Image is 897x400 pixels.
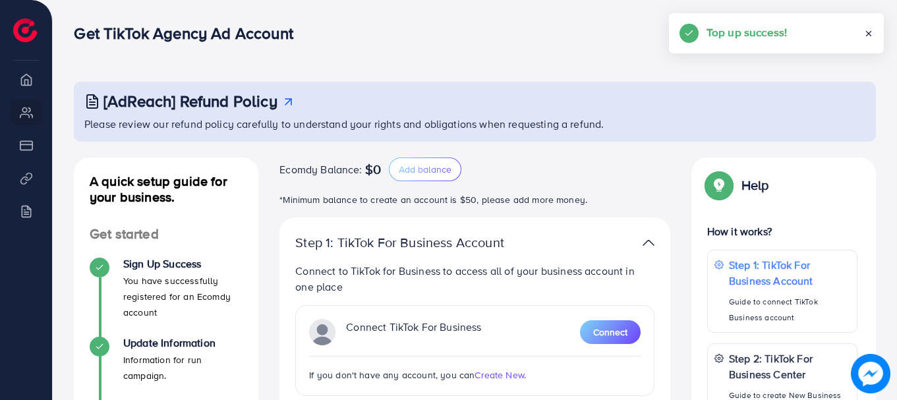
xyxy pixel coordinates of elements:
[851,354,890,393] img: image
[593,326,627,339] span: Connect
[74,24,303,43] h3: Get TikTok Agency Ad Account
[123,258,243,270] h4: Sign Up Success
[123,273,243,320] p: You have successfully registered for an Ecomdy account
[74,258,258,337] li: Sign Up Success
[84,116,868,132] p: Please review our refund policy carefully to understand your rights and obligations when requesti...
[729,294,850,326] p: Guide to connect TikTok Business account
[74,173,258,205] h4: A quick setup guide for your business.
[309,368,475,382] span: If you don't have any account, you can
[643,233,654,252] img: TikTok partner
[295,235,527,250] p: Step 1: TikTok For Business Account
[389,157,461,181] button: Add balance
[279,193,587,206] span: *Minimum balance to create an account is $50, please add more money.
[123,337,243,349] h4: Update Information
[729,257,850,289] p: Step 1: TikTok For Business Account
[399,163,451,176] span: Add balance
[74,226,258,243] h4: Get started
[741,177,769,193] p: Help
[13,18,37,42] img: logo
[346,319,481,345] p: Connect TikTok For Business
[475,368,526,382] span: Create New.
[707,223,857,239] p: How it works?
[707,24,787,41] h5: Top up success!
[729,351,850,382] p: Step 2: TikTok For Business Center
[707,173,731,197] img: Popup guide
[365,161,381,177] span: $0
[309,319,335,345] img: TikTok partner
[103,92,277,111] h3: [AdReach] Refund Policy
[123,352,243,384] p: Information for run campaign.
[580,320,641,344] button: Connect
[279,161,362,177] span: Ecomdy Balance:
[295,263,654,295] p: Connect to TikTok for Business to access all of your business account in one place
